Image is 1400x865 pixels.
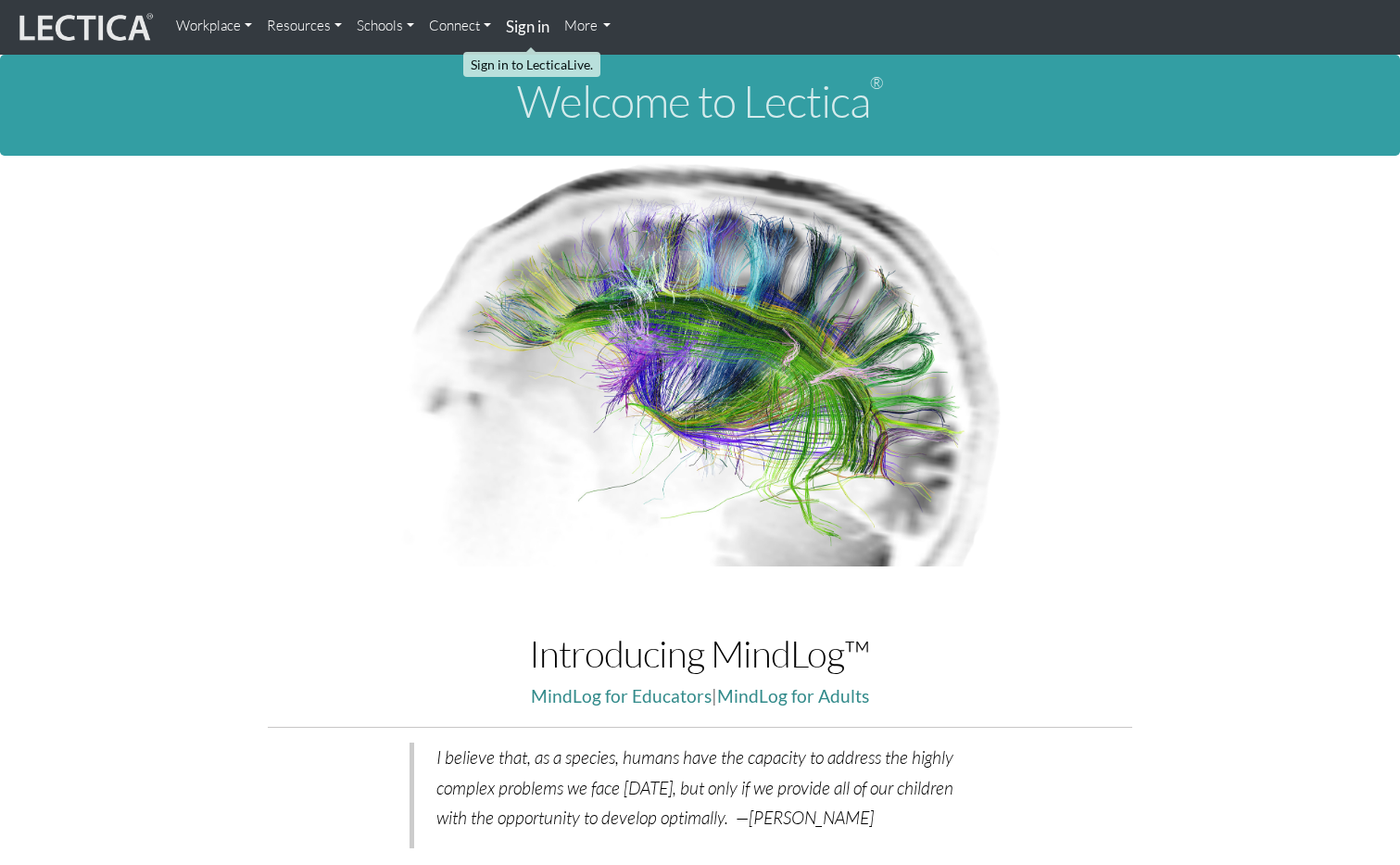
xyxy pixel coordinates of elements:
a: MindLog for Educators [531,685,712,706]
a: Connect [422,7,498,45]
a: Sign in [498,7,557,47]
sup: ® [870,72,883,93]
img: lecticalive [15,10,154,45]
h1: Welcome to Lectica [15,77,1385,126]
img: Human Connectome Project Image [392,156,1009,567]
a: Workplace [169,7,259,45]
a: MindLog for Adults [717,685,869,706]
p: | [268,681,1132,712]
strong: Sign in [506,17,549,36]
h1: Introducing MindLog™ [268,633,1132,674]
a: More [557,7,619,45]
a: Schools [349,7,422,45]
a: Resources [259,7,349,45]
p: I believe that, as a species, humans have the capacity to address the highly complex problems we ... [436,743,968,833]
div: Sign in to LecticaLive. [463,52,600,77]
